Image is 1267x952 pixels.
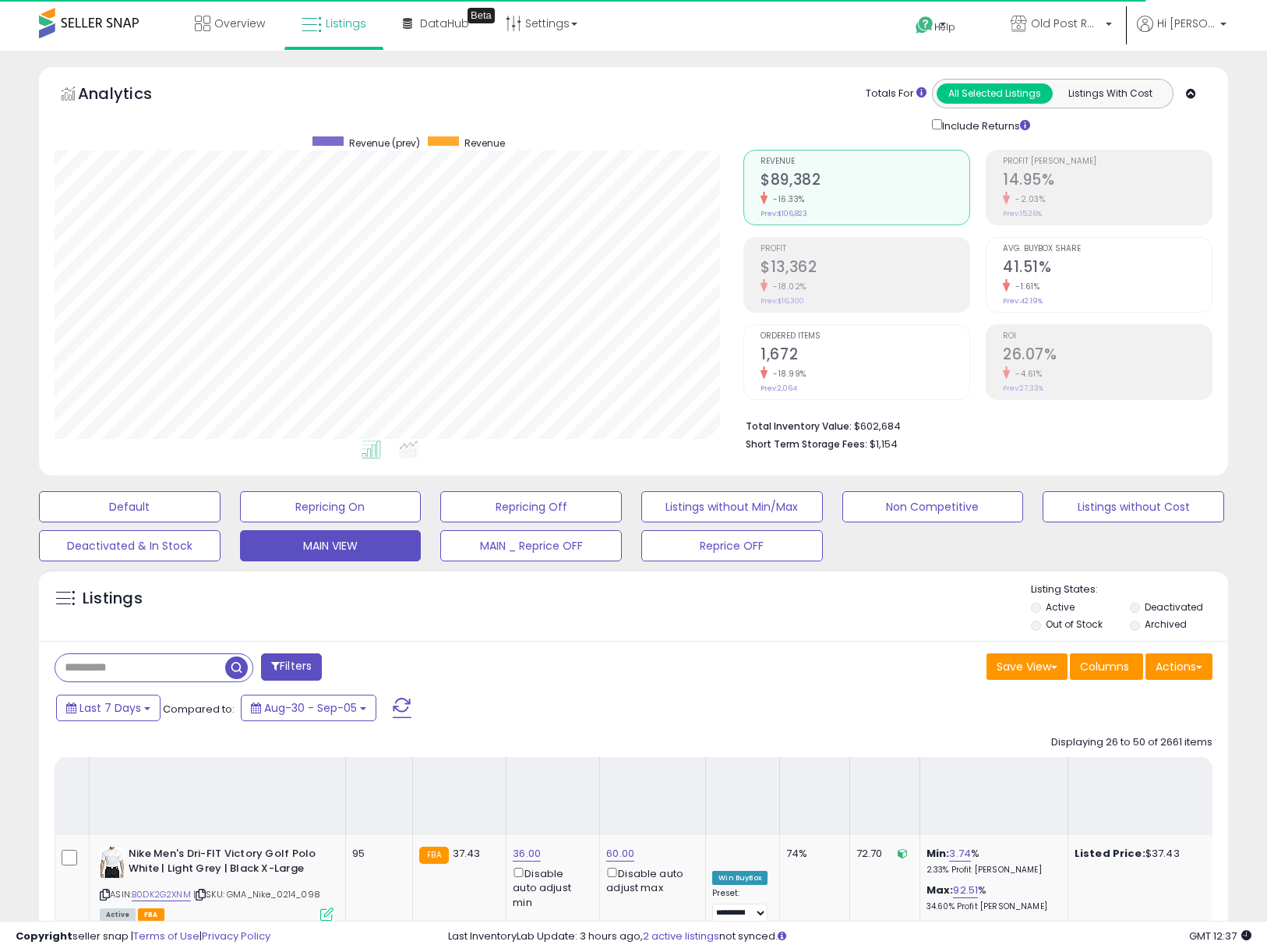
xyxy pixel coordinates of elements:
a: 92.51 [953,883,978,898]
small: Prev: 42.19% [1003,296,1043,306]
small: -1.61% [1010,281,1039,292]
p: 34.60% Profit [PERSON_NAME] [926,901,1056,912]
div: Last InventoryLab Update: 3 hours ago, not synced. [448,929,1251,944]
small: FBA [419,847,448,864]
a: 2 active listings [643,929,719,943]
b: Short Term Storage Fees: [746,437,867,451]
button: Default [39,491,221,522]
span: Hi [PERSON_NAME] [1157,16,1216,31]
label: Archived [1145,618,1187,631]
button: Actions [1145,653,1212,680]
a: Hi [PERSON_NAME] [1137,16,1226,51]
b: Listed Price: [1075,846,1145,861]
span: Avg. Buybox Share [1003,245,1212,253]
label: Out of Stock [1046,618,1103,631]
strong: Copyright [16,929,72,943]
span: | SKU: GMA_Nike_0214_098 [193,888,320,901]
button: Listings without Cost [1043,491,1224,522]
img: 31l+dTJ+hCL._SL40_.jpg [100,847,125,878]
div: Include Returns [920,116,1049,134]
button: MAIN VIEW [240,530,422,561]
small: Prev: 15.26% [1003,209,1042,218]
a: 36.00 [513,846,541,862]
small: Prev: 27.33% [1003,384,1043,393]
span: Listings [326,16,366,31]
div: Totals For [866,87,926,101]
span: Revenue (prev) [349,136,420,150]
b: Nike Men's Dri-FIT Victory Golf Polo White | Light Grey | Black X-Large [129,847,318,879]
div: Win BuyBox [712,871,768,885]
button: Listings With Cost [1052,83,1168,104]
button: Reprice OFF [641,530,823,561]
span: Revenue [464,136,505,150]
span: Overview [214,16,265,31]
span: 2025-09-14 12:37 GMT [1189,929,1251,943]
h5: Analytics [78,83,182,108]
small: -18.99% [768,368,806,380]
button: Non Competitive [842,491,1024,522]
b: Min: [926,846,950,861]
div: $37.43 [1075,847,1204,861]
li: $602,684 [746,416,1201,434]
small: -18.02% [768,281,806,292]
button: All Selected Listings [937,83,1053,104]
a: 3.74 [949,846,971,862]
a: Privacy Policy [202,929,270,943]
div: Tooltip anchor [468,8,495,23]
span: Revenue [761,157,969,166]
div: % [926,847,1056,876]
button: Columns [1070,653,1143,680]
span: Help [934,20,955,34]
button: Aug-30 - Sep-05 [241,695,376,721]
b: Max: [926,883,954,897]
small: -16.33% [768,193,805,205]
button: Save View [986,653,1068,680]
span: $1,154 [870,437,898,451]
small: -4.61% [1010,368,1042,380]
button: Repricing On [240,491,422,522]
small: Prev: $106,823 [761,209,807,218]
small: Prev: $16,300 [761,296,804,306]
button: Listings without Min/Max [641,491,823,522]
span: Columns [1080,659,1129,674]
div: 72.70 [856,847,908,861]
small: Prev: 2,064 [761,384,797,393]
div: Disable auto adjust max [606,865,693,895]
div: Displaying 26 to 50 of 2661 items [1051,735,1212,750]
label: Active [1046,600,1075,614]
div: seller snap | | [16,929,270,944]
span: Profit [PERSON_NAME] [1003,157,1212,166]
a: Terms of Use [133,929,199,943]
a: 60.00 [606,846,634,862]
span: Profit [761,245,969,253]
small: -2.03% [1010,193,1045,205]
span: Aug-30 - Sep-05 [264,700,357,716]
h2: 1,672 [761,345,969,366]
span: DataHub [420,16,469,31]
a: B0DK2G2XNM [132,888,191,901]
div: Disable auto adjust min [513,865,588,910]
h2: 26.07% [1003,345,1212,366]
div: Preset: [712,888,768,923]
h2: 14.95% [1003,171,1212,192]
h2: $13,362 [761,258,969,279]
label: Deactivated [1145,600,1203,614]
p: Listing States: [1031,582,1229,597]
button: MAIN _ Reprice OFF [440,530,622,561]
div: ASIN: [100,847,334,919]
h5: Listings [83,588,143,610]
span: Ordered Items [761,332,969,341]
button: Deactivated & In Stock [39,530,221,561]
a: Help [903,4,986,51]
div: 95 [352,847,401,861]
span: 37.43 [453,846,481,861]
h2: $89,382 [761,171,969,192]
button: Filters [261,653,322,681]
i: Get Help [915,16,934,35]
span: Last 7 Days [79,700,141,716]
div: 74% [786,847,838,861]
span: Compared to: [163,702,235,717]
h2: 41.51% [1003,258,1212,279]
p: 2.33% Profit [PERSON_NAME] [926,865,1056,876]
span: Old Post Road LLC [1031,16,1101,31]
